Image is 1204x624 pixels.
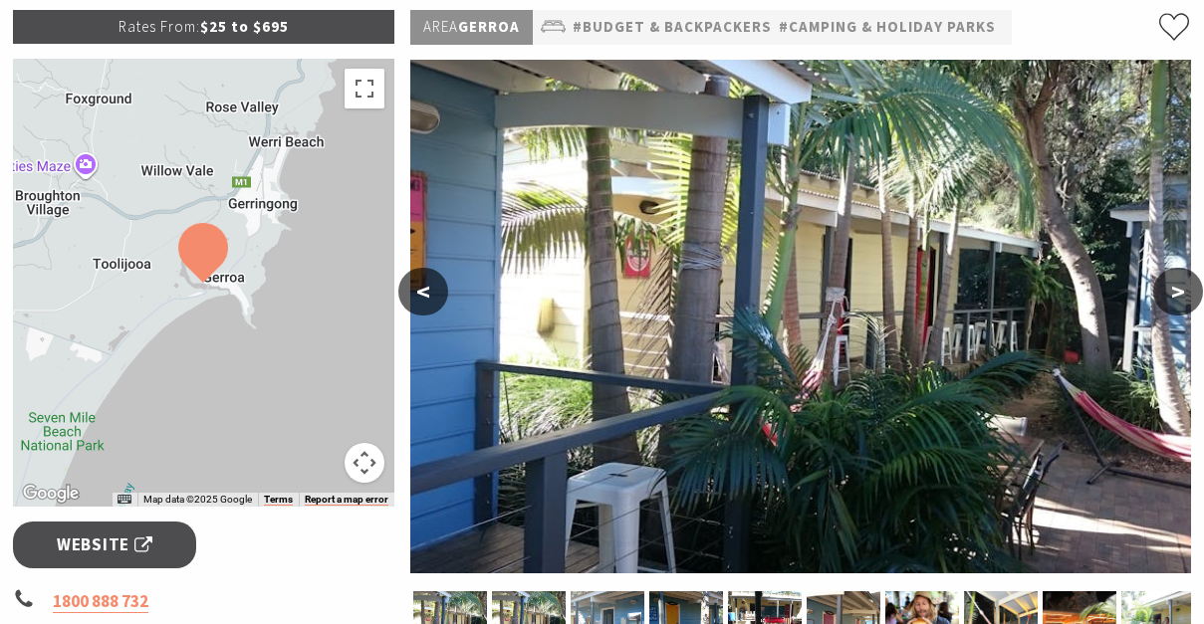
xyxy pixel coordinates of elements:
[13,10,395,44] p: $25 to $695
[410,10,533,45] p: Gerroa
[264,494,293,506] a: Terms (opens in new tab)
[573,15,772,40] a: #Budget & backpackers
[118,493,131,507] button: Keyboard shortcuts
[345,443,384,483] button: Map camera controls
[119,17,200,36] span: Rates From:
[57,531,152,558] span: Website
[143,494,252,505] span: Map data ©2025 Google
[398,268,448,315] button: <
[423,17,458,36] span: Area
[18,481,84,507] img: Google
[779,15,996,40] a: #Camping & Holiday Parks
[410,60,1191,573] img: Surf cabins
[18,481,84,507] a: Open this area in Google Maps (opens a new window)
[345,69,384,108] button: Toggle fullscreen view
[53,590,148,613] a: 1800 888 732
[1153,268,1203,315] button: >
[13,521,197,568] a: Website
[305,494,388,506] a: Report a map error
